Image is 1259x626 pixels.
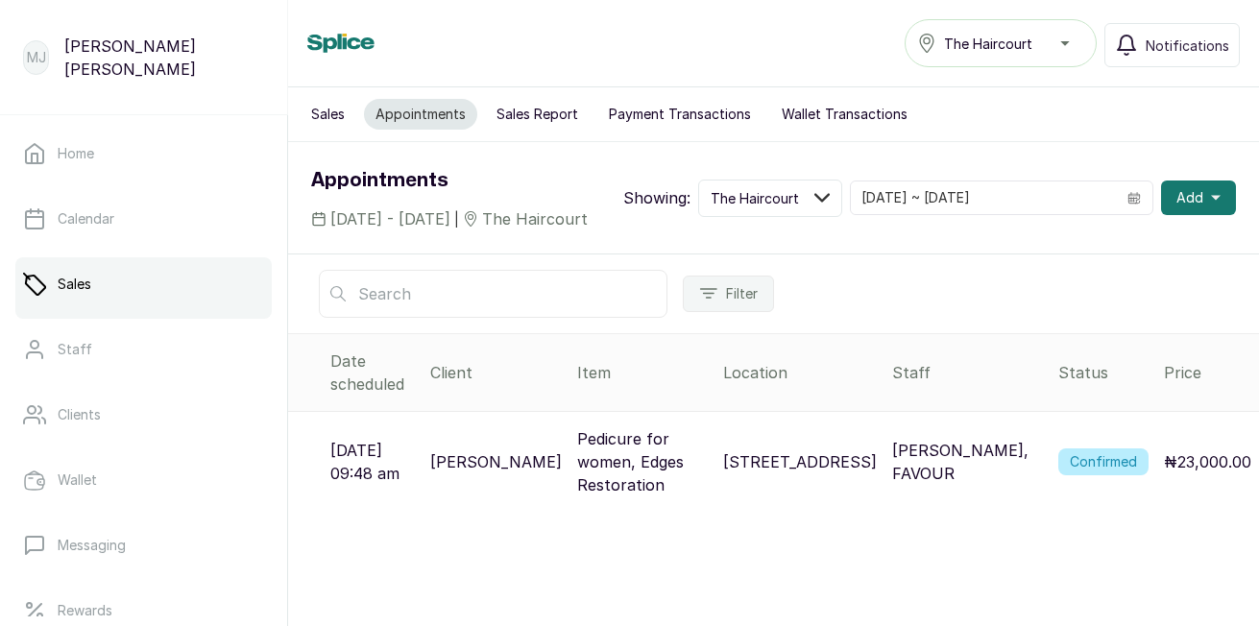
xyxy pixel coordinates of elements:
[58,536,126,555] p: Messaging
[430,450,562,473] p: [PERSON_NAME]
[430,361,562,384] div: Client
[1146,36,1229,56] span: Notifications
[15,257,272,311] a: Sales
[58,209,114,229] p: Calendar
[711,188,799,208] span: The Haircourt
[577,361,708,384] div: Item
[300,99,356,130] button: Sales
[364,99,477,130] button: Appointments
[1058,448,1149,475] label: Confirmed
[723,450,877,473] p: [STREET_ADDRESS]
[330,439,415,485] p: [DATE] 09:48 am
[58,340,92,359] p: Staff
[311,165,588,196] h1: Appointments
[1164,361,1251,384] div: Price
[905,19,1097,67] button: The Haircourt
[58,144,94,163] p: Home
[577,427,708,496] p: Pedicure for women, Edges Restoration
[726,284,758,303] span: Filter
[683,276,774,312] button: Filter
[27,48,46,67] p: MJ
[892,361,1043,384] div: Staff
[1127,191,1141,205] svg: calendar
[1104,23,1240,67] button: Notifications
[698,180,842,217] button: The Haircourt
[485,99,590,130] button: Sales Report
[15,192,272,246] a: Calendar
[15,127,272,181] a: Home
[892,439,1043,485] p: [PERSON_NAME], FAVOUR
[454,209,459,229] span: |
[58,470,97,490] p: Wallet
[1161,181,1236,215] button: Add
[1058,361,1149,384] div: Status
[58,601,112,620] p: Rewards
[482,207,588,230] span: The Haircourt
[58,405,101,424] p: Clients
[319,270,667,318] input: Search
[15,323,272,376] a: Staff
[597,99,763,130] button: Payment Transactions
[15,518,272,572] a: Messaging
[64,35,264,81] p: [PERSON_NAME] [PERSON_NAME]
[851,181,1116,214] input: Select date
[1164,450,1251,473] p: ₦23,000.00
[15,388,272,442] a: Clients
[58,275,91,294] p: Sales
[723,361,877,384] div: Location
[330,207,450,230] span: [DATE] - [DATE]
[944,34,1032,54] span: The Haircourt
[1176,188,1203,207] span: Add
[623,186,690,209] p: Showing:
[770,99,919,130] button: Wallet Transactions
[15,453,272,507] a: Wallet
[330,349,415,396] div: Date scheduled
